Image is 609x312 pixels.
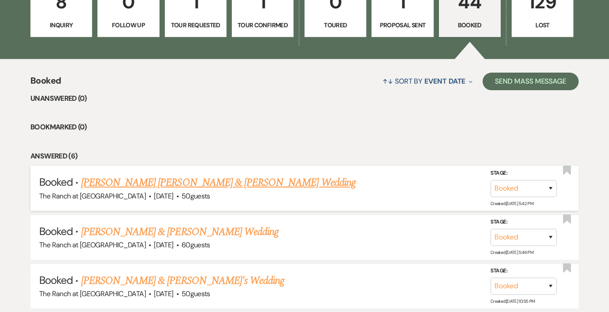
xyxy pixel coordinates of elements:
[379,70,476,93] button: Sort By Event Date
[483,73,579,90] button: Send Mass Message
[81,224,279,240] a: [PERSON_NAME] & [PERSON_NAME] Wedding
[238,20,288,30] p: Tour Confirmed
[30,150,579,162] li: Answered (6)
[39,191,146,201] span: The Ranch at [GEOGRAPHIC_DATA]
[171,20,221,30] p: Tour Requested
[490,266,557,276] label: Stage:
[103,20,153,30] p: Follow Up
[81,273,285,289] a: [PERSON_NAME] & [PERSON_NAME]'s Wedding
[36,20,86,30] p: Inquiry
[30,93,579,104] li: Unanswered (0)
[310,20,360,30] p: Toured
[39,175,73,189] span: Booked
[424,77,465,86] span: Event Date
[30,121,579,133] li: Bookmarked (0)
[39,273,73,287] span: Booked
[39,289,146,298] span: The Ranch at [GEOGRAPHIC_DATA]
[517,20,568,30] p: Lost
[182,240,210,250] span: 60 guests
[30,74,61,93] span: Booked
[154,191,173,201] span: [DATE]
[182,191,210,201] span: 50 guests
[382,77,393,86] span: ↑↓
[490,169,557,178] label: Stage:
[490,217,557,227] label: Stage:
[377,20,427,30] p: Proposal Sent
[39,240,146,250] span: The Ranch at [GEOGRAPHIC_DATA]
[154,289,173,298] span: [DATE]
[445,20,495,30] p: Booked
[490,200,533,206] span: Created: [DATE] 5:42 PM
[39,224,73,238] span: Booked
[490,298,535,304] span: Created: [DATE] 10:55 PM
[182,289,210,298] span: 50 guests
[81,175,356,191] a: [PERSON_NAME] [PERSON_NAME] & [PERSON_NAME] Wedding
[490,250,533,255] span: Created: [DATE] 5:46 PM
[154,240,173,250] span: [DATE]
